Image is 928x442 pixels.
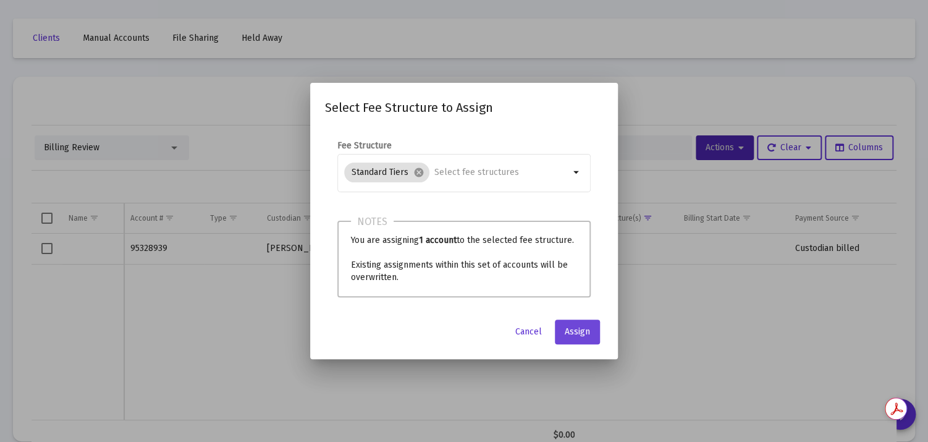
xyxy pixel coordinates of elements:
label: Fee Structure [337,140,392,151]
b: 1 account [419,235,457,245]
mat-chip: Standard Tiers [344,163,429,182]
span: Cancel [515,326,542,337]
h2: Select Fee Structure to Assign [325,98,603,117]
span: Assign [565,326,590,337]
div: You are assigning to the selected fee structure. Existing assignments within this set of accounts... [337,221,591,297]
mat-icon: arrow_drop_down [570,165,584,180]
button: Cancel [505,320,552,344]
mat-chip-list: Selection [344,160,570,185]
mat-icon: cancel [413,167,424,178]
input: Select fee structures [434,168,570,177]
h3: Notes [351,213,394,231]
button: Assign [555,320,600,344]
